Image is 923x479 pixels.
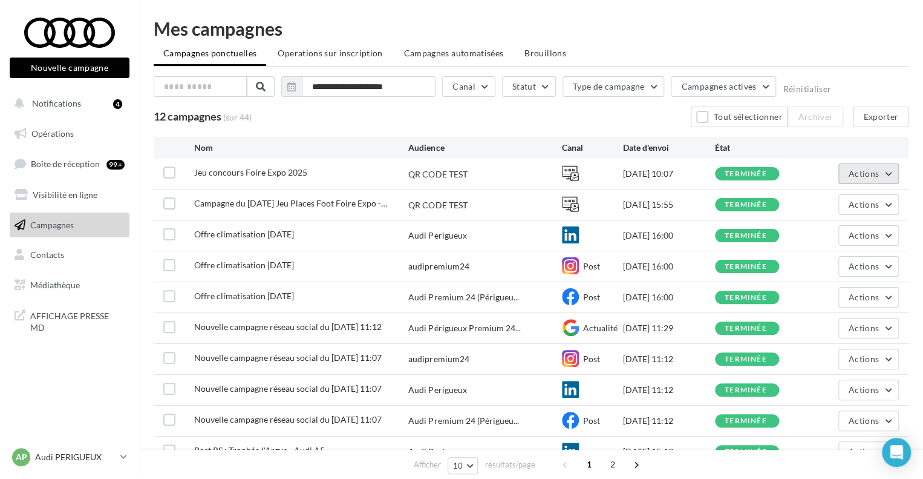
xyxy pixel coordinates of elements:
div: État [715,142,807,154]
span: AP [16,451,27,463]
div: [DATE] 10:07 [623,168,715,180]
span: Actions [849,446,879,457]
div: terminée [725,417,767,425]
button: Nouvelle campagne [10,58,129,78]
div: [DATE] 15:55 [623,199,715,211]
div: [DATE] 16:00 [623,230,715,242]
span: Opérations [31,128,74,139]
span: Actions [849,292,879,302]
button: Réinitialiser [783,84,831,94]
span: Brouillons [524,48,566,58]
div: QR CODE TEST [408,199,467,211]
span: Operations sur inscription [278,48,382,58]
span: Actions [849,230,879,240]
span: Actions [849,261,879,271]
div: terminée [725,201,767,209]
span: Médiathèque [30,280,80,290]
a: Opérations [7,121,132,147]
p: Audi PERIGUEUX [35,451,116,463]
span: 12 campagnes [154,110,221,123]
span: 2 [603,455,622,474]
button: Actions [838,256,899,277]
span: Nouvelle campagne réseau social du 25-04-2025 11:07 [194,414,382,424]
button: Actions [838,164,899,184]
button: Archiver [788,107,843,127]
div: [DATE] 11:12 [623,353,715,365]
span: Post RS : Trophée l'Argus - Audi A5 [194,445,325,455]
button: Type de campagne [563,76,665,97]
span: Actions [849,385,879,395]
div: audipremium24 [408,260,469,273]
div: terminée [725,325,767,332]
span: Campagnes automatisées [403,48,503,58]
button: Statut [502,76,556,97]
div: terminée [725,448,767,456]
button: Exporter [853,107,908,127]
span: Actions [849,323,879,333]
div: terminée [725,170,767,178]
div: terminée [725,232,767,240]
span: Audi Premium 24 (Périgueu... [408,415,518,427]
span: Visibilité en ligne [33,190,97,200]
button: Actions [838,441,899,462]
a: AFFICHAGE PRESSE MD [7,303,132,339]
div: terminée [725,386,767,394]
div: QR CODE TEST [408,168,467,180]
div: Mes campagnes [154,19,908,38]
div: Audi Perigueux [408,446,466,458]
a: Campagnes [7,213,132,238]
a: Contacts [7,242,132,268]
span: Contacts [30,249,64,260]
span: Offre climatisation mai 2025 [194,291,294,301]
div: Date d'envoi [623,142,715,154]
span: AFFICHAGE PRESSE MD [30,308,125,334]
span: Post [583,415,600,426]
button: Actions [838,287,899,308]
button: Actions [838,225,899,246]
span: Campagne du 09-09-2025 Jeu Places Foot Foire Expo - copie [194,198,387,208]
span: Campagnes [30,219,74,230]
button: Actions [838,411,899,431]
button: Actions [838,380,899,400]
div: 99+ [106,160,125,170]
div: Open Intercom Messenger [882,438,911,467]
span: (sur 44) [223,111,252,124]
span: Nouvelle campagne réseau social du 25-04-2025 11:12 [194,322,382,332]
div: 4 [113,99,122,109]
span: Offre climatisation mai 2025 [194,229,294,239]
span: Actions [849,415,879,426]
div: [DATE] 16:00 [623,291,715,303]
span: Actions [849,168,879,179]
button: 10 [448,457,478,474]
a: AP Audi PERIGUEUX [10,446,129,469]
button: Canal [442,76,495,97]
span: résultats/page [484,459,535,471]
span: Afficher [414,459,441,471]
div: Nom [194,142,409,154]
span: Jeu concours Foire Expo 2025 [194,167,307,177]
div: Audience [408,142,561,154]
div: Canal [562,142,623,154]
div: [DATE] 15:13 [623,446,715,458]
span: Campagnes actives [681,81,756,91]
div: audipremium24 [408,353,469,365]
span: Boîte de réception [31,159,100,169]
div: terminée [725,355,767,363]
span: Actions [849,354,879,364]
div: terminée [725,263,767,271]
span: Notifications [32,98,81,108]
span: Actualité [583,323,618,333]
button: Actions [838,318,899,339]
div: [DATE] 16:00 [623,260,715,273]
span: Post [583,261,600,271]
span: Audi Périgueux Premium 24... [408,322,520,334]
span: 10 [453,461,463,471]
div: terminée [725,294,767,302]
span: Offre climatisation mai 2025 [194,260,294,270]
div: [DATE] 11:29 [623,322,715,334]
span: Nouvelle campagne réseau social du 25-04-2025 11:07 [194,352,382,363]
div: Audi Perigueux [408,384,466,396]
button: Actions [838,194,899,215]
a: Boîte de réception99+ [7,151,132,177]
span: Audi Premium 24 (Périgueu... [408,291,518,303]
